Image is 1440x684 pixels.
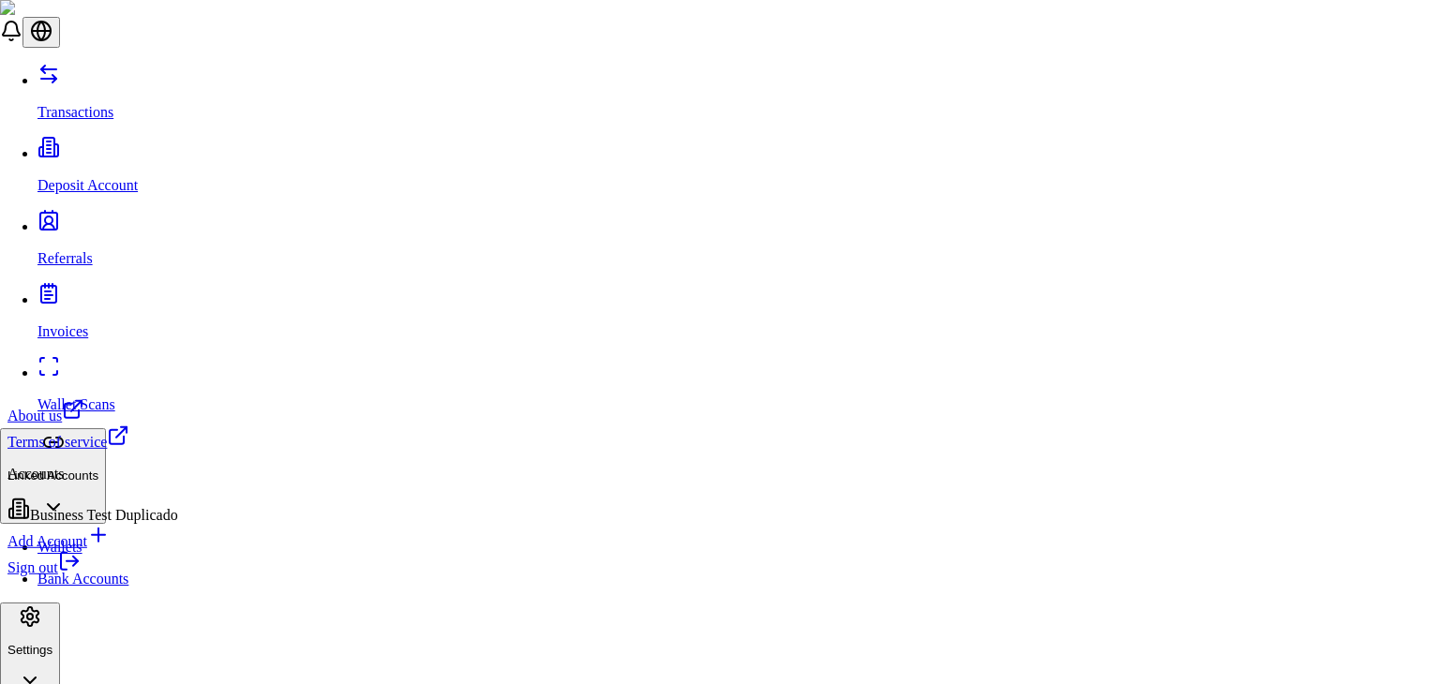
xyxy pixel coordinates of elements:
div: Business Test Duplicado [7,498,178,524]
a: Add Account [7,524,178,550]
p: Accounts [7,466,178,483]
a: Terms of service [7,424,178,451]
a: About us [7,398,178,424]
a: Sign out [7,559,81,575]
